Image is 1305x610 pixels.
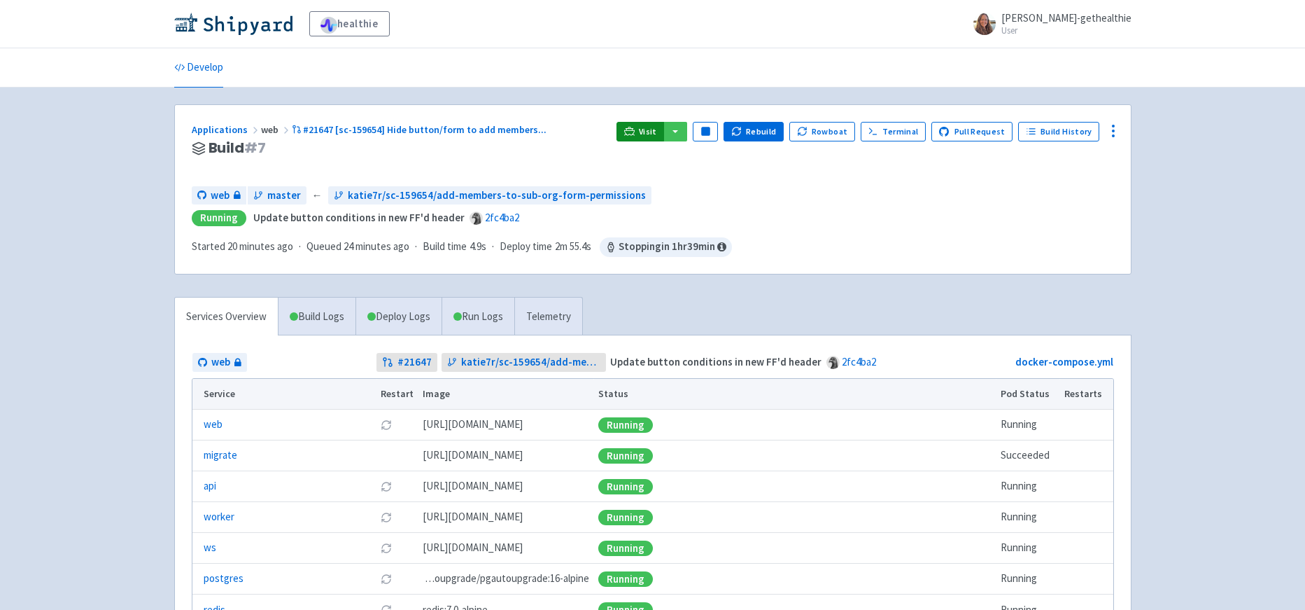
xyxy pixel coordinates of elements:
a: katie7r/sc-159654/add-members-to-sub-org-form-permissions [442,353,606,372]
a: Services Overview [175,298,278,336]
button: Restart pod [381,481,392,492]
span: [DOMAIN_NAME][URL] [423,540,523,556]
a: katie7r/sc-159654/add-members-to-sub-org-form-permissions [328,186,651,205]
a: Build Logs [278,298,355,336]
span: Queued [306,240,409,253]
span: Build [209,140,266,156]
strong: Update button conditions in new FF'd header [253,211,465,224]
time: 24 minutes ago [344,240,409,253]
span: Stopping in 1 hr 39 min [600,237,732,257]
a: #21647 [376,353,437,372]
th: Pod Status [996,379,1059,410]
span: [DOMAIN_NAME][URL] [423,478,523,494]
a: web [192,353,247,372]
span: [DOMAIN_NAME][URL] [423,417,523,433]
th: Status [593,379,996,410]
span: [DOMAIN_NAME][URL] [423,448,523,464]
a: 2fc4ba2 [485,211,519,224]
span: # 7 [244,138,266,158]
a: web [192,186,246,205]
div: Running [598,541,653,556]
a: Deploy Logs [355,298,442,336]
span: pgautoupgrade/pgautoupgrade:16-alpine [423,571,589,587]
div: Running [598,417,653,433]
th: Service [192,379,376,410]
div: Running [598,479,653,494]
a: Telemetry [514,298,582,336]
span: [DOMAIN_NAME][URL] [423,509,523,525]
th: Restart [376,379,418,410]
a: ws [204,540,216,556]
a: Visit [616,122,664,141]
a: [PERSON_NAME]-gethealthie User [965,13,1131,35]
td: Running [996,410,1059,441]
button: Pause [693,122,718,141]
span: web [211,354,230,370]
a: Applications [192,123,261,136]
a: Pull Request [931,122,1013,141]
strong: # 21647 [397,354,432,370]
span: 2m 55.4s [555,239,591,255]
a: migrate [204,448,237,464]
td: Running [996,564,1059,595]
button: Restart pod [381,574,392,585]
button: Restart pod [381,543,392,554]
span: katie7r/sc-159654/add-members-to-sub-org-form-permissions [461,354,600,370]
span: web [211,188,230,204]
span: ← [312,188,323,204]
a: postgres [204,571,244,587]
a: Run Logs [442,298,514,336]
a: #21647 [sc-159654] Hide button/form to add members... [292,123,549,136]
span: Started [192,240,293,253]
div: Running [598,448,653,464]
td: Running [996,471,1059,502]
img: Shipyard logo [174,13,292,35]
button: Rebuild [724,122,784,141]
a: 2fc4ba2 [842,355,876,368]
span: Build time [423,239,467,255]
div: Running [192,210,246,226]
th: Image [418,379,593,410]
time: 20 minutes ago [227,240,293,253]
span: 4.9s [470,239,486,255]
a: master [248,186,306,205]
span: [PERSON_NAME]-gethealthie [1001,11,1131,25]
a: docker-compose.yml [1015,355,1113,368]
span: web [261,123,292,136]
div: · · · [192,237,732,257]
a: healthie [309,11,390,36]
td: Succeeded [996,441,1059,471]
a: api [204,478,216,494]
button: Restart pod [381,512,392,523]
td: Running [996,533,1059,564]
a: worker [204,509,234,525]
span: #21647 [sc-159654] Hide button/form to add members ... [303,123,546,136]
th: Restarts [1059,379,1113,410]
span: Visit [639,126,657,137]
a: Build History [1018,122,1099,141]
a: Terminal [861,122,926,141]
a: web [204,417,223,433]
button: Rowboat [789,122,855,141]
a: Develop [174,48,223,88]
span: Deploy time [500,239,552,255]
td: Running [996,502,1059,533]
span: master [267,188,301,204]
small: User [1001,26,1131,35]
button: Restart pod [381,420,392,431]
div: Running [598,510,653,525]
span: katie7r/sc-159654/add-members-to-sub-org-form-permissions [348,188,646,204]
div: Running [598,571,653,587]
strong: Update button conditions in new FF'd header [610,355,821,368]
